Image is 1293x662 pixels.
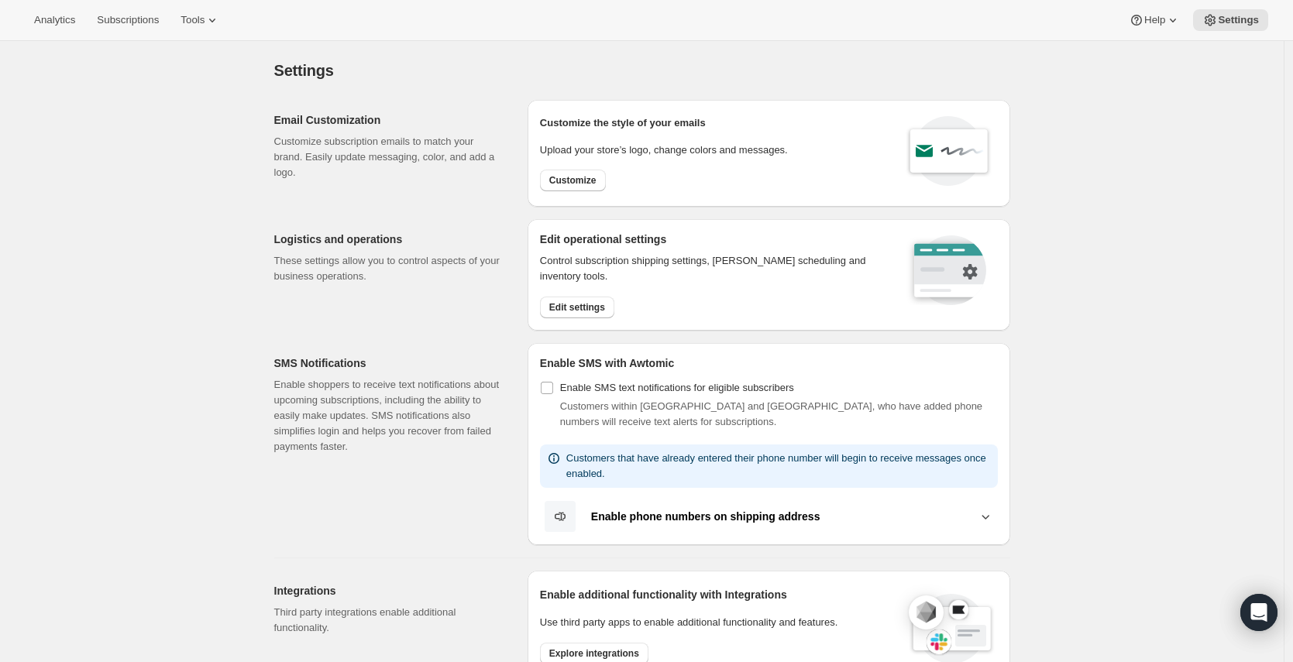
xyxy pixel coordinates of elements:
span: Subscriptions [97,14,159,26]
div: Open Intercom Messenger [1240,594,1278,631]
span: Settings [1218,14,1259,26]
h2: Enable SMS with Awtomic [540,355,998,371]
button: Subscriptions [88,9,168,31]
p: Customize the style of your emails [540,115,706,131]
span: Customize [549,174,597,187]
span: Analytics [34,14,75,26]
span: Explore integrations [549,647,639,660]
p: Control subscription shipping settings, [PERSON_NAME] scheduling and inventory tools. [540,253,886,284]
h2: Logistics and operations [274,232,503,247]
span: Enable SMS text notifications for eligible subscribers [560,382,794,393]
p: Customize subscription emails to match your brand. Easily update messaging, color, and add a logo. [274,134,503,180]
button: Help [1119,9,1190,31]
span: Customers within [GEOGRAPHIC_DATA] and [GEOGRAPHIC_DATA], who have added phone numbers will recei... [560,400,982,427]
p: Upload your store’s logo, change colors and messages. [540,142,788,158]
h2: Edit operational settings [540,232,886,247]
button: Customize [540,170,606,191]
span: Tools [181,14,205,26]
span: Settings [274,62,334,79]
span: Help [1144,14,1165,26]
h2: SMS Notifications [274,355,503,371]
p: Enable shoppers to receive text notifications about upcoming subscriptions, including the ability... [274,377,503,454]
p: Customers that have already entered their phone number will begin to receive messages once enabled. [566,451,992,482]
h2: Integrations [274,583,503,599]
b: Enable phone numbers on shipping address [591,510,820,523]
button: Analytics [25,9,84,31]
h2: Enable additional functionality with Integrations [540,587,893,602]
p: These settings allow you to control aspects of your business operations. [274,253,503,284]
button: Tools [171,9,229,31]
button: Edit settings [540,297,614,318]
p: Use third party apps to enable additional functionality and features. [540,615,893,630]
p: Third party integrations enable additional functionality. [274,605,503,636]
button: Settings [1193,9,1268,31]
button: Enable phone numbers on shipping address [540,500,998,533]
h2: Email Customization [274,112,503,128]
span: Edit settings [549,301,605,314]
